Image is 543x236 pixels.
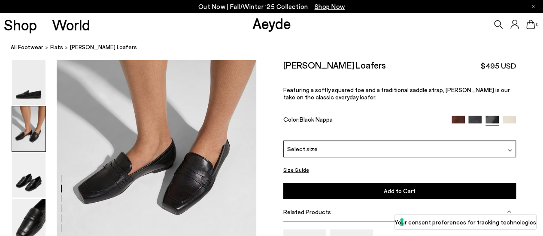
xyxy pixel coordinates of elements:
span: $495 USD [481,60,516,71]
h2: [PERSON_NAME] Loafers [283,60,386,70]
nav: breadcrumb [11,36,543,60]
a: World [52,17,90,32]
img: Lana Moccasin Loafers - Image 1 [12,60,46,105]
button: Size Guide [283,164,309,175]
span: Related Products [283,208,331,215]
img: svg%3E [507,209,511,214]
p: Featuring a softly squared toe and a traditional saddle strap, [PERSON_NAME] is our take on the c... [283,86,516,101]
a: flats [50,43,63,52]
a: 0 [526,20,535,29]
button: Your consent preferences for tracking technologies [394,215,536,229]
img: Lana Moccasin Loafers - Image 3 [12,152,46,197]
span: Add to Cart [384,187,416,194]
span: 0 [535,22,539,27]
img: svg%3E [508,148,512,152]
div: Color: [283,116,444,125]
img: Lana Moccasin Loafers - Image 2 [12,106,46,151]
a: Aeyde [252,14,291,32]
span: [PERSON_NAME] Loafers [70,43,137,52]
label: Your consent preferences for tracking technologies [394,218,536,227]
a: All Footwear [11,43,43,52]
span: Navigate to /collections/new-in [315,3,345,10]
button: Add to Cart [283,183,516,199]
a: Shop [4,17,37,32]
span: flats [50,44,63,51]
span: Select size [287,144,318,153]
span: Black Nappa [300,116,333,123]
p: Out Now | Fall/Winter ‘25 Collection [198,1,345,12]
